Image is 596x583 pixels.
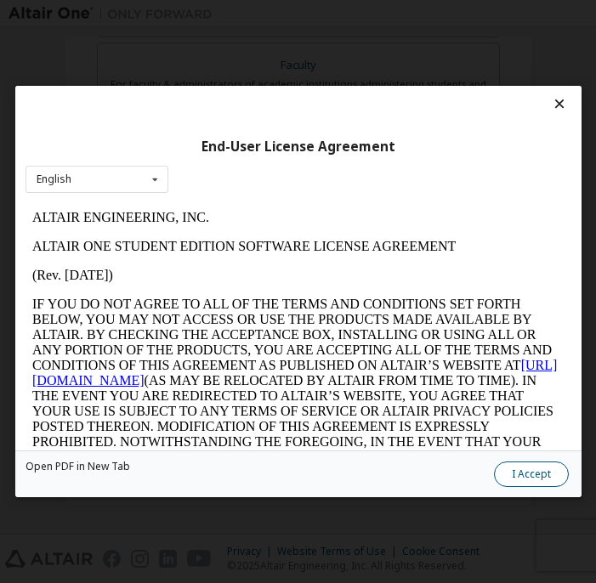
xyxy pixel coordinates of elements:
[7,65,539,80] p: (Rev. [DATE])
[7,7,539,22] p: ALTAIR ENGINEERING, INC.
[493,461,568,487] button: I Accept
[37,174,71,184] div: English
[26,139,571,156] div: End-User License Agreement
[7,36,539,51] p: ALTAIR ONE STUDENT EDITION SOFTWARE LICENSE AGREEMENT
[7,93,539,308] p: IF YOU DO NOT AGREE TO ALL OF THE TERMS AND CONDITIONS SET FORTH BELOW, YOU MAY NOT ACCESS OR USE...
[26,461,130,472] a: Open PDF in New Tab
[7,155,531,184] a: [URL][DOMAIN_NAME]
